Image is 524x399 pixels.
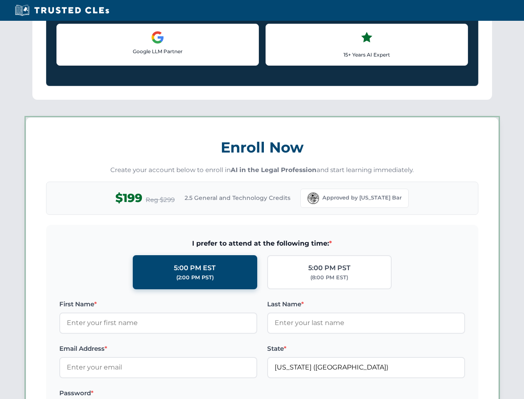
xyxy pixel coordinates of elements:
label: Password [59,388,257,398]
span: Reg $299 [146,195,175,205]
div: (8:00 PM EST) [310,273,348,282]
input: Enter your first name [59,313,257,333]
label: Last Name [267,299,465,309]
label: First Name [59,299,257,309]
label: State [267,344,465,354]
img: Trusted CLEs [12,4,112,17]
strong: AI in the Legal Profession [231,166,317,174]
img: Florida Bar [307,192,319,204]
label: Email Address [59,344,257,354]
div: 5:00 PM PST [308,263,351,273]
div: (2:00 PM PST) [176,273,214,282]
div: 5:00 PM EST [174,263,216,273]
h3: Enroll Now [46,134,478,160]
p: Create your account below to enroll in and start learning immediately. [46,165,478,175]
span: 2.5 General and Technology Credits [185,193,290,202]
img: Google [151,31,164,44]
input: Enter your email [59,357,257,378]
span: I prefer to attend at the following time: [59,238,465,249]
p: 15+ Years AI Expert [273,51,461,59]
input: Enter your last name [267,313,465,333]
p: Google LLM Partner [63,47,252,55]
input: Florida (FL) [267,357,465,378]
span: $199 [115,189,142,207]
span: Approved by [US_STATE] Bar [322,194,402,202]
